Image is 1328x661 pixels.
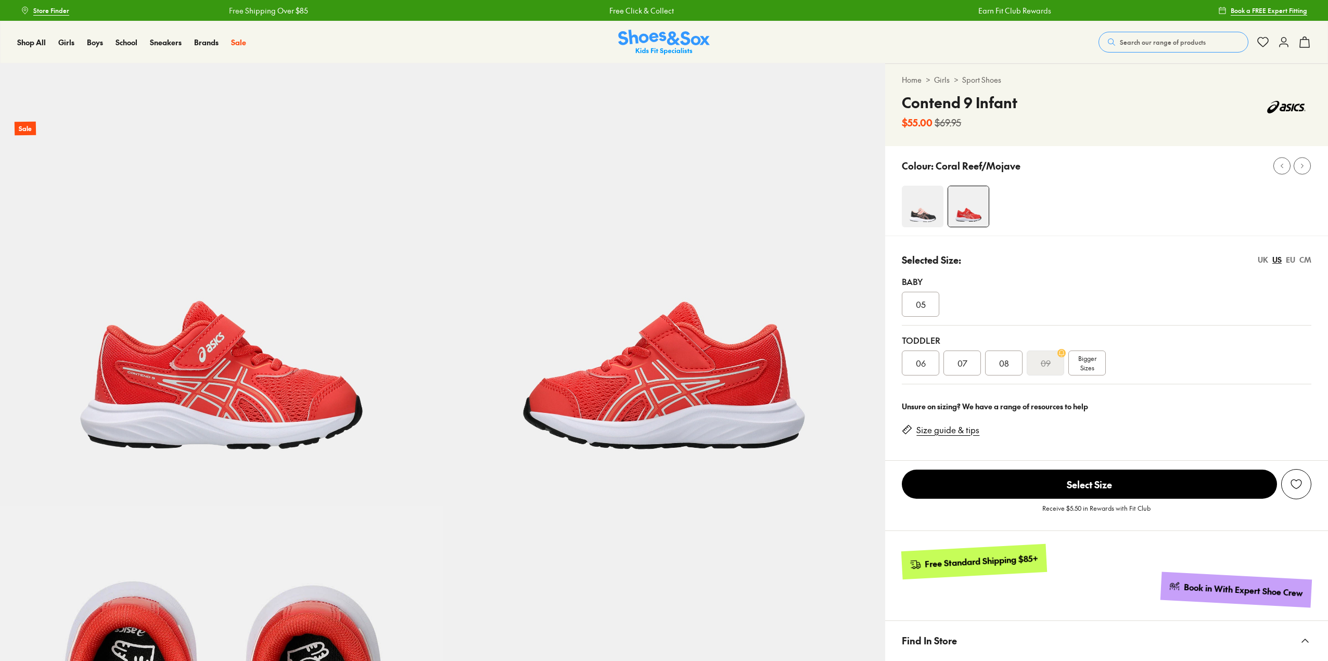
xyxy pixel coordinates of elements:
h4: Contend 9 Infant [902,92,1017,113]
a: Shoes & Sox [618,30,710,55]
div: Toddler [902,334,1311,346]
span: Brands [194,37,219,47]
span: 07 [957,357,967,369]
a: Earn Fit Club Rewards [978,5,1051,16]
span: Sale [231,37,246,47]
p: Selected Size: [902,253,961,267]
a: Free Shipping Over $85 [228,5,307,16]
button: Find In Store [885,621,1328,660]
a: Sneakers [150,37,182,48]
p: Sale [15,122,36,136]
div: Free Standard Shipping $85+ [925,553,1039,570]
a: Shop All [17,37,46,48]
span: Sneakers [150,37,182,47]
img: 5-522445_1 [443,63,886,506]
button: Add to Wishlist [1281,469,1311,499]
b: $55.00 [902,115,933,129]
div: Unsure on sizing? We have a range of resources to help [902,401,1311,412]
span: Bigger Sizes [1078,354,1096,372]
span: Book a FREE Expert Fitting [1231,6,1307,15]
span: Shop All [17,37,46,47]
img: 4-551406_1 [902,186,943,227]
span: Girls [58,37,74,47]
iframe: Find in Store [902,660,1311,660]
span: Select Size [902,470,1277,499]
a: Book in With Expert Shoe Crew [1160,572,1312,608]
s: 09 [1041,357,1051,369]
a: Sale [231,37,246,48]
button: Select Size [902,469,1277,499]
div: Book in With Expert Shoe Crew [1184,581,1304,599]
a: Brands [194,37,219,48]
span: Store Finder [33,6,69,15]
p: Colour: [902,159,934,173]
a: Boys [87,37,103,48]
img: Vendor logo [1261,92,1311,123]
a: Free Click & Collect [608,5,673,16]
a: Sport Shoes [962,74,1001,85]
span: 05 [916,298,926,310]
div: UK [1258,254,1268,265]
img: SNS_Logo_Responsive.svg [618,30,710,55]
a: Free Standard Shipping $85+ [901,544,1047,579]
span: School [116,37,137,47]
span: 08 [999,357,1009,369]
span: Boys [87,37,103,47]
button: Search our range of products [1099,32,1248,53]
span: 06 [916,357,926,369]
a: Store Finder [21,1,69,20]
a: Size guide & tips [916,424,979,436]
span: Find In Store [902,625,957,656]
div: Baby [902,275,1311,288]
p: Coral Reef/Mojave [936,159,1020,173]
a: Girls [934,74,950,85]
img: 4-522444_1 [948,186,989,227]
s: $69.95 [935,115,961,129]
div: CM [1299,254,1311,265]
a: School [116,37,137,48]
div: US [1272,254,1282,265]
div: EU [1286,254,1295,265]
a: Girls [58,37,74,48]
a: Book a FREE Expert Fitting [1218,1,1307,20]
p: Receive $5.50 in Rewards with Fit Club [1042,503,1151,522]
span: Search our range of products [1120,37,1206,47]
div: > > [902,74,1311,85]
a: Home [902,74,922,85]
